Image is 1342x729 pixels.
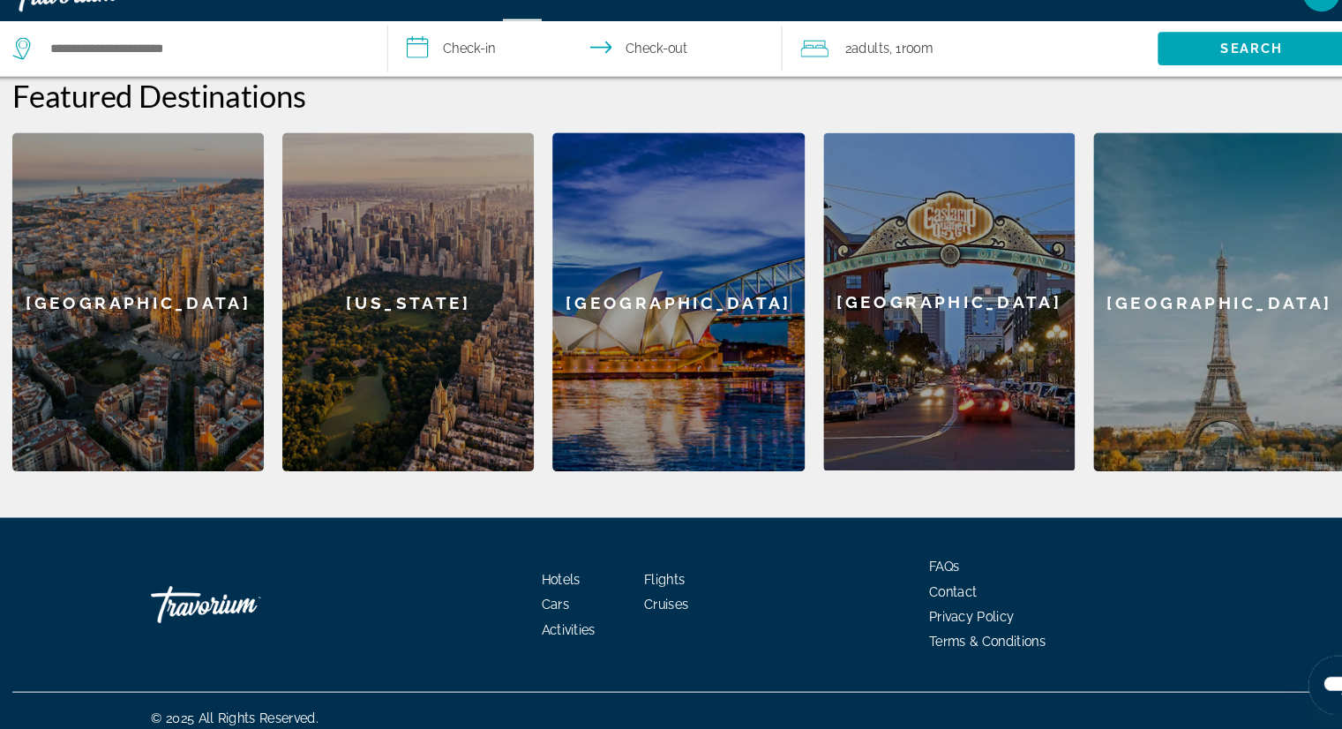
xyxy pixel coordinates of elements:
[809,160,1049,483] a: San Diego[GEOGRAPHIC_DATA]
[70,66,366,93] input: Search hotel destination
[35,4,212,49] a: Travorium
[503,19,540,34] a: Hotels
[293,160,533,483] div: [US_STATE]
[836,72,872,86] span: Adults
[1273,18,1295,35] span: GC
[168,583,344,636] a: Go Home
[35,107,1307,142] h2: Featured Destinations
[540,579,577,593] a: Hotels
[1191,15,1234,41] button: Change currency
[540,627,591,641] a: Activities
[809,160,1049,482] div: [GEOGRAPHIC_DATA]
[872,67,913,92] span: , 1
[829,67,872,92] span: 2
[1128,64,1307,95] button: Search
[910,614,991,628] a: Privacy Policy
[638,579,677,593] a: Flights
[1261,8,1307,45] button: User Menu
[789,19,840,34] a: Activities
[551,160,791,483] a: Sydney[GEOGRAPHIC_DATA]
[883,72,913,86] span: Room
[394,53,769,106] button: Select check in and out date
[769,53,1128,106] button: Travelers: 2 adults, 0 children
[540,603,566,617] a: Cars
[575,19,614,34] a: Flights
[1188,72,1248,86] span: Search
[910,567,939,581] a: FAQs
[1067,160,1307,483] a: Paris[GEOGRAPHIC_DATA]
[1131,21,1148,35] span: en
[35,160,275,483] div: [GEOGRAPHIC_DATA]
[1131,15,1165,41] button: Change language
[910,590,956,605] a: Contact
[910,638,1021,652] a: Terms & Conditions
[293,160,533,483] a: New York[US_STATE]
[638,603,680,617] a: Cruises
[1271,658,1328,715] iframe: Button to launch messaging window
[35,160,275,483] a: Barcelona[GEOGRAPHIC_DATA]
[649,19,676,34] a: Cars
[711,19,753,34] a: Cruises
[1067,160,1307,483] div: [GEOGRAPHIC_DATA]
[168,711,327,725] span: © 2025 All Rights Reserved.
[1191,21,1218,35] span: USD
[551,160,791,483] div: [GEOGRAPHIC_DATA]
